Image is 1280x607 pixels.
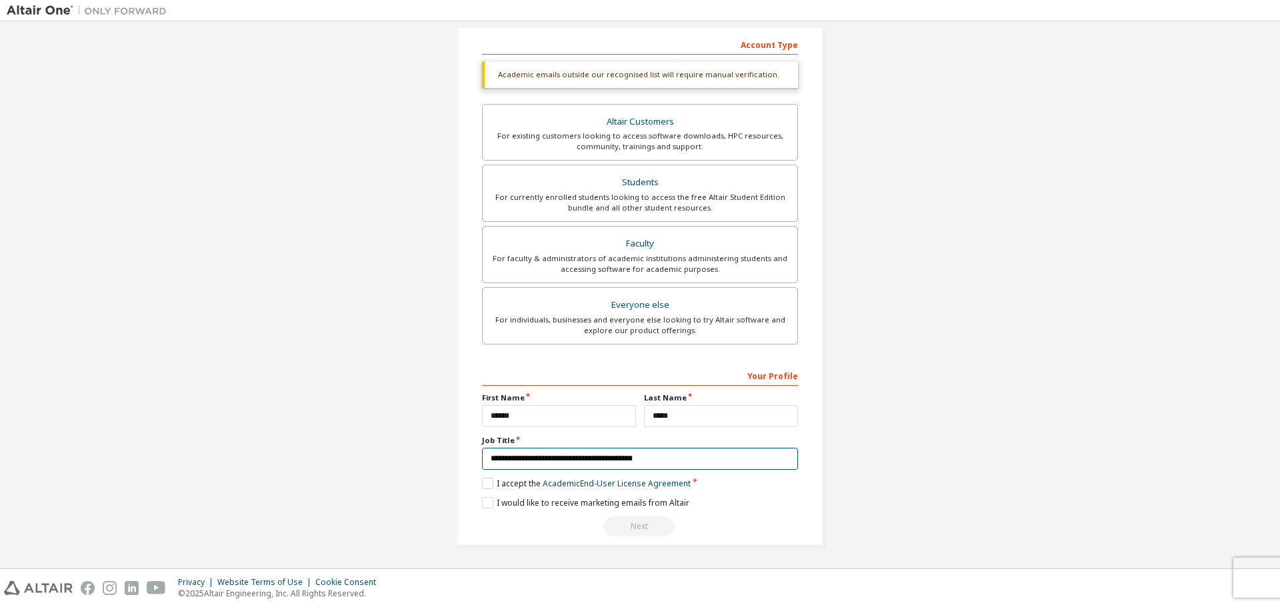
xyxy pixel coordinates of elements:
[482,364,798,386] div: Your Profile
[491,173,789,192] div: Students
[491,253,789,275] div: For faculty & administrators of academic institutions administering students and accessing softwa...
[147,581,166,595] img: youtube.svg
[178,577,217,588] div: Privacy
[491,192,789,213] div: For currently enrolled students looking to access the free Altair Student Edition bundle and all ...
[644,392,798,403] label: Last Name
[482,392,636,403] label: First Name
[482,435,798,446] label: Job Title
[178,588,384,599] p: © 2025 Altair Engineering, Inc. All Rights Reserved.
[491,314,789,336] div: For individuals, businesses and everyone else looking to try Altair software and explore our prod...
[217,577,315,588] div: Website Terms of Use
[491,113,789,131] div: Altair Customers
[103,581,117,595] img: instagram.svg
[482,497,689,508] label: I would like to receive marketing emails from Altair
[7,4,173,17] img: Altair One
[125,581,139,595] img: linkedin.svg
[315,577,384,588] div: Cookie Consent
[81,581,95,595] img: facebook.svg
[482,478,691,489] label: I accept the
[491,296,789,314] div: Everyone else
[4,581,73,595] img: altair_logo.svg
[491,131,789,152] div: For existing customers looking to access software downloads, HPC resources, community, trainings ...
[491,235,789,253] div: Faculty
[482,516,798,536] div: Read and acccept EULA to continue
[543,478,691,489] a: Academic End-User License Agreement
[482,61,798,88] div: Academic emails outside our recognised list will require manual verification.
[482,33,798,55] div: Account Type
